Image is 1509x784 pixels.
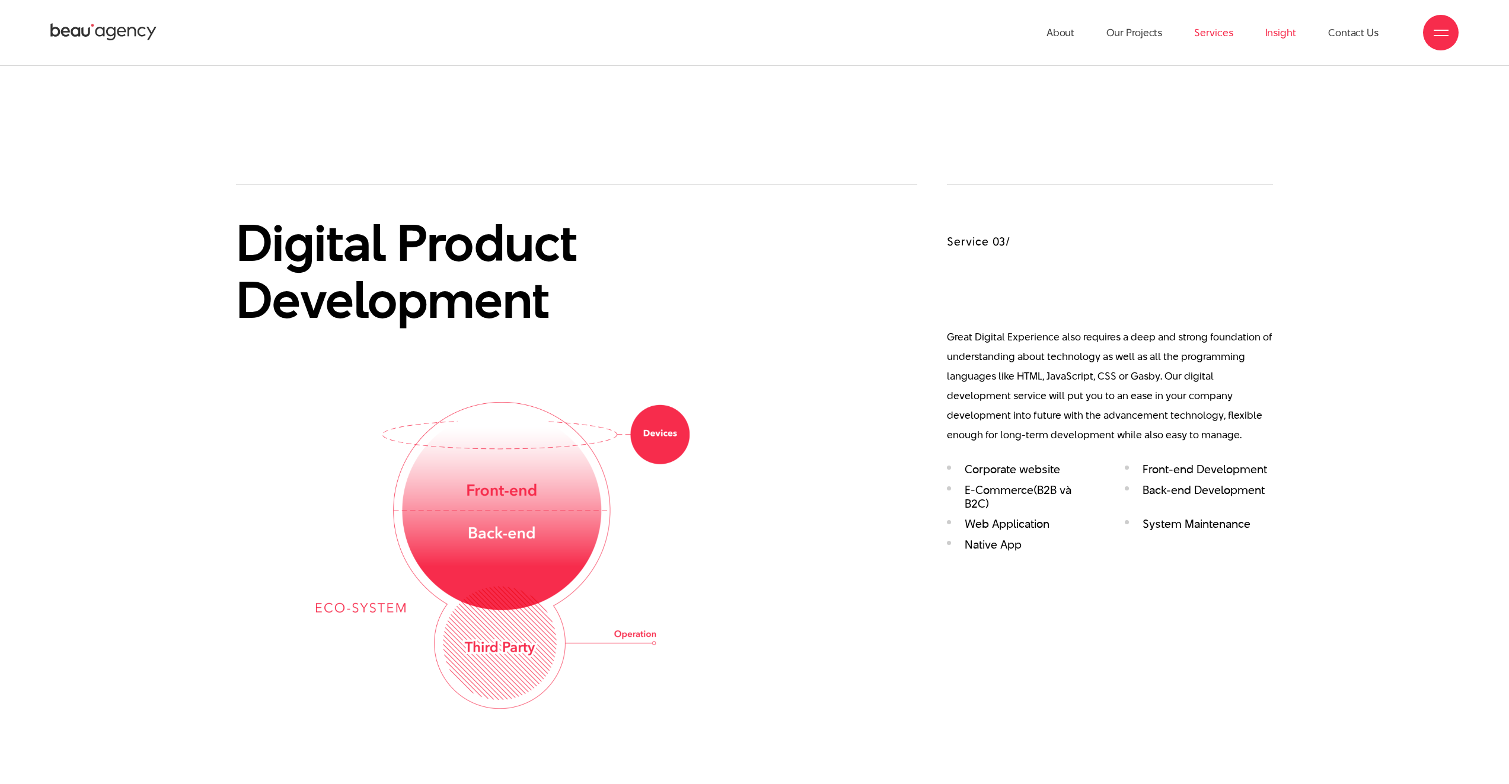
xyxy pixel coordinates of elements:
li: Back-end Development [1125,483,1273,511]
h2: Digital Product Development [236,215,770,327]
h3: Service 03/ [947,234,1273,250]
li: System Maintenance [1125,517,1273,531]
li: Native App [947,538,1095,552]
li: Web Application [947,517,1095,531]
p: Great Digital Experience also requires a deep and strong foundation of understanding about techno... [947,327,1273,445]
li: E-Commerce(B2B và B2C) [947,483,1095,511]
li: Front-end Development [1125,463,1273,476]
li: Corporate website [947,463,1095,476]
